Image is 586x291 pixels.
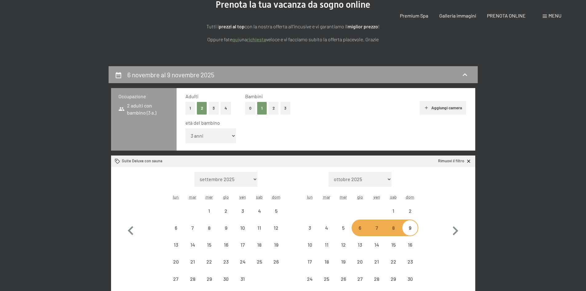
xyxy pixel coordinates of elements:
div: 20 [168,259,184,275]
span: Premium Spa [400,13,428,18]
div: arrivo/check-in non effettuabile [218,253,234,270]
div: 10 [302,242,317,258]
div: arrivo/check-in non effettuabile [335,271,352,287]
div: 6 [168,225,184,241]
div: Sun Nov 02 2025 [402,202,418,219]
div: Fri Oct 31 2025 [234,271,251,287]
div: Thu Nov 27 2025 [352,271,368,287]
abbr: lunedì [173,194,179,200]
div: Suite Deluxe con sauna [115,158,162,164]
a: PRENOTA ONLINE [487,13,526,18]
div: arrivo/check-in non effettuabile [301,220,318,236]
div: arrivo/check-in non effettuabile [168,236,184,253]
div: Mon Oct 13 2025 [168,236,184,253]
div: Fri Nov 14 2025 [368,236,385,253]
div: arrivo/check-in non effettuabile [318,236,335,253]
h3: Occupazione [118,93,169,100]
div: arrivo/check-in non effettuabile [352,236,368,253]
div: Fri Nov 07 2025 [368,220,385,236]
div: Wed Nov 12 2025 [335,236,352,253]
div: Mon Oct 20 2025 [168,253,184,270]
div: 23 [402,259,418,275]
div: 15 [201,242,217,258]
div: arrivo/check-in non effettuabile [368,220,385,236]
div: Tue Nov 18 2025 [318,253,335,270]
div: Tue Oct 28 2025 [184,271,201,287]
div: Thu Nov 06 2025 [352,220,368,236]
div: 17 [302,259,317,275]
div: Sat Oct 11 2025 [251,220,268,236]
div: Sat Oct 04 2025 [251,202,268,219]
div: 4 [252,208,267,224]
span: Menu [548,13,561,18]
button: 2 [197,102,207,115]
div: 18 [319,259,334,275]
span: Adulti [185,93,198,99]
div: arrivo/check-in non effettuabile [318,253,335,270]
div: arrivo/check-in non effettuabile [218,202,234,219]
div: 26 [268,259,284,275]
p: Oppure fate una veloce e vi facciamo subito la offerta piacevole. Grazie [139,35,447,43]
div: arrivo/check-in non effettuabile [402,236,418,253]
svg: Camera [115,159,120,164]
abbr: domenica [272,194,281,200]
div: 21 [369,259,384,275]
div: 1 [201,208,217,224]
abbr: giovedì [357,194,363,200]
div: 11 [319,242,334,258]
abbr: mercoledì [205,194,213,200]
a: Rimuovi il filtro [438,158,471,164]
div: 8 [201,225,217,241]
div: arrivo/check-in non effettuabile [385,236,402,253]
div: Tue Nov 11 2025 [318,236,335,253]
div: arrivo/check-in non effettuabile [234,202,251,219]
div: arrivo/check-in non effettuabile [251,202,268,219]
div: arrivo/check-in non effettuabile [184,236,201,253]
div: arrivo/check-in non effettuabile [318,271,335,287]
div: arrivo/check-in non effettuabile [352,271,368,287]
div: Sat Nov 29 2025 [385,271,402,287]
div: Wed Oct 22 2025 [201,253,217,270]
div: 2 [218,208,234,224]
div: arrivo/check-in non effettuabile [402,271,418,287]
div: 16 [218,242,234,258]
div: arrivo/check-in non effettuabile [184,253,201,270]
span: 2 adulti con bambino (3 a.) [118,102,169,116]
div: 18 [252,242,267,258]
div: Sun Nov 09 2025 [402,220,418,236]
div: arrivo/check-in non effettuabile [184,220,201,236]
div: 20 [352,259,368,275]
div: Sun Nov 16 2025 [402,236,418,253]
div: arrivo/check-in non effettuabile [201,220,217,236]
a: richiesta [247,36,266,42]
div: Wed Oct 15 2025 [201,236,217,253]
div: Fri Oct 17 2025 [234,236,251,253]
button: 3 [209,102,219,115]
div: 22 [386,259,401,275]
div: 17 [235,242,250,258]
div: arrivo/check-in non effettuabile [402,202,418,219]
div: Sat Oct 25 2025 [251,253,268,270]
div: Wed Nov 05 2025 [335,220,352,236]
div: Wed Nov 26 2025 [335,271,352,287]
div: 6 [352,225,368,241]
div: arrivo/check-in non effettuabile [201,253,217,270]
div: Fri Oct 24 2025 [234,253,251,270]
span: Galleria immagini [439,13,476,18]
div: arrivo/check-in non effettuabile [251,236,268,253]
abbr: domenica [406,194,414,200]
div: Mon Nov 17 2025 [301,253,318,270]
div: 12 [336,242,351,258]
div: arrivo/check-in non effettuabile [268,220,284,236]
span: Bambini [245,93,263,99]
div: arrivo/check-in non effettuabile [168,271,184,287]
div: 14 [185,242,200,258]
div: Sat Nov 08 2025 [385,220,402,236]
div: 24 [235,259,250,275]
div: 7 [185,225,200,241]
div: Fri Oct 10 2025 [234,220,251,236]
div: Sat Oct 18 2025 [251,236,268,253]
div: 4 [319,225,334,241]
div: Wed Oct 29 2025 [201,271,217,287]
abbr: venerdì [373,194,380,200]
